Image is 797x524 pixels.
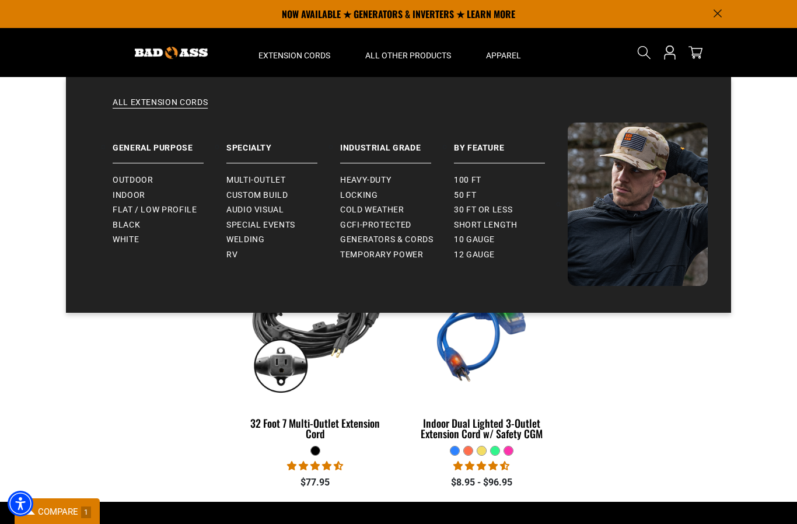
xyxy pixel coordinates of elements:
[81,506,91,518] span: 1
[340,247,454,263] a: Temporary Power
[241,28,348,77] summary: Extension Cords
[340,205,404,215] span: Cold Weather
[135,47,208,59] img: Bad Ass Extension Cords
[454,188,568,203] a: 50 ft
[660,28,679,77] a: Open this option
[454,173,568,188] a: 100 ft
[226,232,340,247] a: Welding
[340,202,454,218] a: Cold Weather
[113,218,226,233] a: Black
[38,506,78,517] span: COMPARE
[113,205,197,215] span: Flat / Low Profile
[454,205,512,215] span: 30 ft or less
[340,232,454,247] a: Generators & Cords
[407,258,556,446] a: blue Indoor Dual Lighted 3-Outlet Extension Cord w/ Safety CGM
[454,247,568,263] a: 12 gauge
[340,220,411,230] span: GCFI-Protected
[454,175,481,186] span: 100 ft
[340,173,454,188] a: Heavy-Duty
[340,250,424,260] span: Temporary Power
[113,175,153,186] span: Outdoor
[408,263,555,397] img: blue
[568,123,708,286] img: Bad Ass Extension Cords
[486,50,521,61] span: Apparel
[287,460,343,471] span: 4.71 stars
[407,418,556,439] div: Indoor Dual Lighted 3-Outlet Extension Cord w/ Safety CGM
[226,173,340,188] a: Multi-Outlet
[454,202,568,218] a: 30 ft or less
[340,188,454,203] a: Locking
[340,218,454,233] a: GCFI-Protected
[226,235,264,245] span: Welding
[686,46,705,60] a: cart
[226,175,286,186] span: Multi-Outlet
[89,97,708,123] a: All Extension Cords
[226,205,284,215] span: Audio Visual
[407,476,556,490] div: $8.95 - $96.95
[454,232,568,247] a: 10 gauge
[113,235,139,245] span: White
[454,220,518,230] span: Short Length
[8,491,33,516] div: Accessibility Menu
[454,250,495,260] span: 12 gauge
[454,218,568,233] a: Short Length
[340,190,377,201] span: Locking
[226,220,295,230] span: Special Events
[241,258,390,446] a: black 32 Foot 7 Multi-Outlet Extension Cord
[241,418,390,439] div: 32 Foot 7 Multi-Outlet Extension Cord
[113,202,226,218] a: Flat / Low Profile
[340,235,434,245] span: Generators & Cords
[635,43,653,62] summary: Search
[454,190,476,201] span: 50 ft
[113,188,226,203] a: Indoor
[241,476,390,490] div: $77.95
[226,218,340,233] a: Special Events
[469,28,539,77] summary: Apparel
[242,263,389,397] img: black
[226,190,288,201] span: Custom Build
[348,28,469,77] summary: All Other Products
[454,235,495,245] span: 10 gauge
[340,175,391,186] span: Heavy-Duty
[226,202,340,218] a: Audio Visual
[226,188,340,203] a: Custom Build
[113,173,226,188] a: Outdoor
[454,123,568,163] a: By Feature
[258,50,330,61] span: Extension Cords
[226,247,340,263] a: RV
[453,460,509,471] span: 4.33 stars
[113,232,226,247] a: White
[365,50,451,61] span: All Other Products
[226,123,340,163] a: Specialty
[113,190,145,201] span: Indoor
[113,123,226,163] a: General Purpose
[113,220,140,230] span: Black
[340,123,454,163] a: Industrial Grade
[226,250,237,260] span: RV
